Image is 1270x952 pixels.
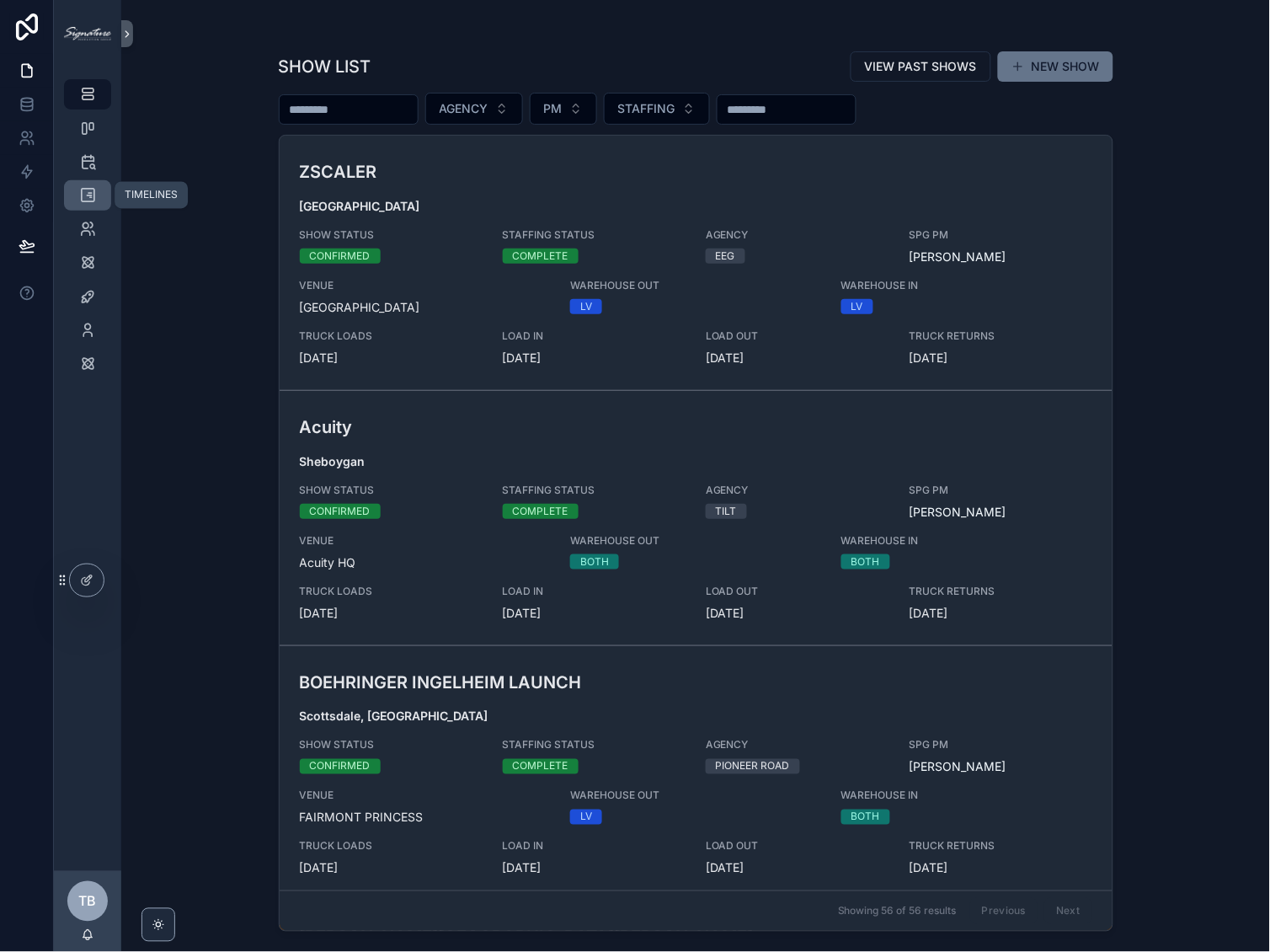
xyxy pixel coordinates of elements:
[503,739,686,752] span: STAFFING STATUS
[909,228,1091,242] span: SPG PM
[841,279,1024,292] span: WAREHOUSE IN
[716,249,735,264] div: EEG
[706,840,888,853] span: LOAD OUT
[503,228,686,242] span: STAFFING STATUS
[909,329,1091,343] span: TRUCK RETURNS
[300,860,483,877] span: [DATE]
[544,100,563,117] span: PM
[440,100,488,117] span: AGENCY
[706,329,888,343] span: LOAD OUT
[300,199,420,213] strong: [GEOGRAPHIC_DATA]
[909,759,1006,776] a: [PERSON_NAME]
[706,350,888,366] span: [DATE]
[838,905,957,918] span: Showing 56 of 56 results
[503,350,686,366] span: [DATE]
[310,504,371,519] div: CONFIRMED
[125,189,178,202] div: TIMELINES
[503,484,686,497] span: STAFFING STATUS
[865,58,977,75] span: VIEW PAST SHOWS
[300,329,483,343] span: TRUCK LOADS
[530,93,597,125] button: Select Button
[300,350,483,366] span: [DATE]
[279,55,371,78] h1: SHOW LIST
[64,27,111,40] img: App logo
[580,810,592,825] div: LV
[300,484,483,497] span: SHOW STATUS
[503,329,686,343] span: LOAD IN
[851,299,863,314] div: LV
[280,390,1113,645] a: AcuitySheboyganSHOW STATUSCONFIRMEDSTAFFING STATUSCOMPLETEAGENCYTILTSPG PM[PERSON_NAME]VENUEAcuit...
[300,585,483,598] span: TRUCK LOADS
[513,504,568,519] div: COMPLETE
[300,605,483,622] span: [DATE]
[79,891,97,912] span: TB
[300,299,551,316] span: [GEOGRAPHIC_DATA]
[300,840,483,853] span: TRUCK LOADS
[54,67,121,401] div: scrollable content
[909,739,1091,752] span: SPG PM
[851,554,880,570] div: BOTH
[716,504,737,519] div: TILT
[310,759,371,774] div: CONFIRMED
[503,585,686,598] span: LOAD IN
[300,739,483,752] span: SHOW STATUS
[280,645,1113,901] a: BOEHRINGER INGELHEIM LAUNCHScottsdale, [GEOGRAPHIC_DATA]SHOW STATUSCONFIRMEDSTAFFING STATUSCOMPLE...
[300,670,821,695] h3: BOEHRINGER INGELHEIM LAUNCH
[300,159,821,185] h3: ZSCALER
[706,605,888,622] span: [DATE]
[570,279,821,292] span: WAREHOUSE OUT
[300,810,551,826] span: FAIRMONT PRINCESS
[503,605,686,622] span: [DATE]
[706,228,888,242] span: AGENCY
[909,840,1091,853] span: TRUCK RETURNS
[851,51,991,82] button: VIEW PAST SHOWS
[300,789,551,803] span: VENUE
[909,350,1091,366] span: [DATE]
[580,554,609,570] div: BOTH
[300,279,551,292] span: VENUE
[618,100,675,117] span: STAFFING
[706,585,888,598] span: LOAD OUT
[300,454,366,468] strong: Sheboygan
[706,739,888,752] span: AGENCY
[580,299,592,314] div: LV
[503,840,686,853] span: LOAD IN
[300,554,551,571] span: Acuity HQ
[513,759,568,774] div: COMPLETE
[706,860,888,877] span: [DATE]
[300,228,483,242] span: SHOW STATUS
[851,810,880,825] div: BOTH
[280,136,1113,390] a: ZSCALER[GEOGRAPHIC_DATA]SHOW STATUSCONFIRMEDSTAFFING STATUSCOMPLETEAGENCYEEGSPG PM[PERSON_NAME]VE...
[841,789,1024,803] span: WAREHOUSE IN
[909,585,1091,598] span: TRUCK RETURNS
[909,605,1091,622] span: [DATE]
[909,504,1006,521] a: [PERSON_NAME]
[998,51,1113,82] button: NEW SHOW
[570,789,821,803] span: WAREHOUSE OUT
[503,860,686,877] span: [DATE]
[300,414,821,440] h3: Acuity
[706,484,888,497] span: AGENCY
[513,249,568,264] div: COMPLETE
[909,249,1006,265] a: [PERSON_NAME]
[909,860,1091,877] span: [DATE]
[300,709,488,724] strong: Scottsdale, [GEOGRAPHIC_DATA]
[425,93,523,125] button: Select Button
[604,93,710,125] button: Select Button
[570,534,821,548] span: WAREHOUSE OUT
[716,759,790,774] div: PIONEER ROAD
[909,484,1091,497] span: SPG PM
[300,534,551,548] span: VENUE
[841,534,1024,548] span: WAREHOUSE IN
[310,249,371,264] div: CONFIRMED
